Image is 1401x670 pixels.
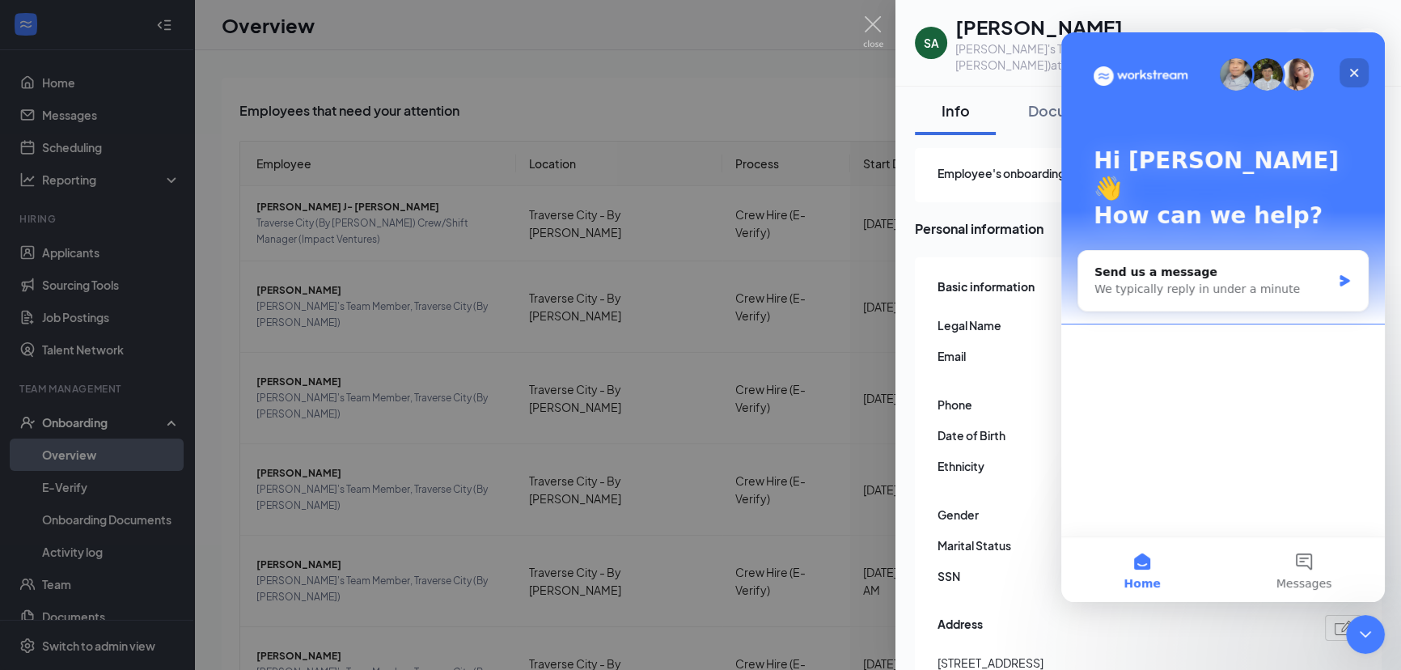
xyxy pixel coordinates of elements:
span: Legal Name [938,316,1120,334]
div: [PERSON_NAME]'s Team Member, Traverse City (By [PERSON_NAME]) at Traverse City - By [PERSON_NAME] [955,40,1281,73]
h1: [PERSON_NAME] [955,13,1281,40]
button: ArrowLeftNew [1281,28,1310,57]
span: Ethnicity [938,457,1120,475]
span: Email [938,347,1120,365]
iframe: Intercom live chat [1061,32,1385,602]
span: SSN [938,567,1120,585]
span: Phone [938,396,1120,413]
div: SA [924,35,939,51]
span: Address [938,615,983,641]
div: Info [931,100,980,121]
span: Gender [938,506,1120,524]
span: Personal information [915,218,1382,239]
div: Documents [1028,100,1111,121]
span: Employee's onboarding link [938,164,1120,182]
button: ExternalLink [1352,28,1382,57]
span: Marital Status [938,536,1120,554]
button: ArrowRight [1317,28,1346,57]
span: Date of Birth [938,426,1120,444]
span: Basic information [938,278,1035,303]
iframe: Intercom live chat [1346,615,1385,654]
